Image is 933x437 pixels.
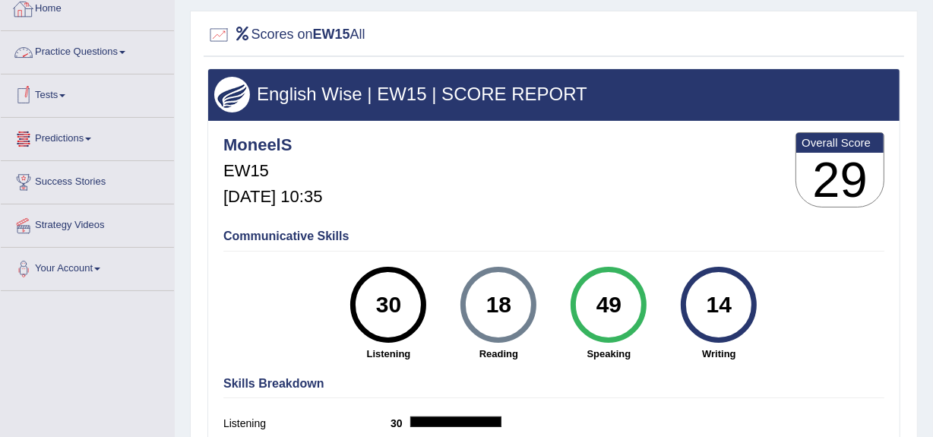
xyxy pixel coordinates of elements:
[214,84,893,104] h3: English Wise | EW15 | SCORE REPORT
[391,417,410,429] b: 30
[341,347,436,361] strong: Listening
[207,24,365,46] h2: Scores on All
[214,77,250,112] img: wings.png
[1,161,174,199] a: Success Stories
[361,273,416,337] div: 30
[223,188,322,206] h5: [DATE] 10:35
[1,248,174,286] a: Your Account
[223,416,391,432] label: Listening
[1,118,174,156] a: Predictions
[313,27,350,42] b: EW15
[223,162,322,180] h5: EW15
[561,347,656,361] strong: Speaking
[1,204,174,242] a: Strategy Videos
[471,273,527,337] div: 18
[796,153,884,207] h3: 29
[1,74,174,112] a: Tests
[223,230,884,243] h4: Communicative Skills
[451,347,546,361] strong: Reading
[581,273,637,337] div: 49
[223,377,884,391] h4: Skills Breakdown
[802,136,878,149] b: Overall Score
[223,136,322,154] h4: MoneelS
[1,31,174,69] a: Practice Questions
[691,273,747,337] div: 14
[672,347,767,361] strong: Writing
